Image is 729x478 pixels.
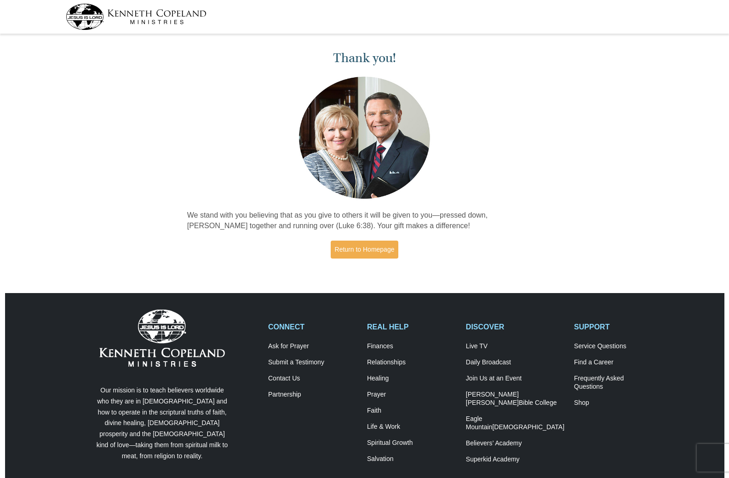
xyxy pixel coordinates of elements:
[367,391,456,399] a: Prayer
[99,310,225,367] img: Kenneth Copeland Ministries
[367,455,456,463] a: Salvation
[574,374,663,391] a: Frequently AskedQuestions
[268,358,357,367] a: Submit a Testimony
[331,241,399,259] a: Return to Homepage
[66,4,207,30] img: kcm-header-logo.svg
[94,385,230,462] p: Our mission is to teach believers worldwide who they are in [DEMOGRAPHIC_DATA] and how to operate...
[367,358,456,367] a: Relationships
[466,323,564,331] h2: DISCOVER
[268,374,357,383] a: Contact Us
[574,323,663,331] h2: SUPPORT
[466,455,564,464] a: Superkid Academy
[574,399,663,407] a: Shop
[367,423,456,431] a: Life & Work
[268,323,357,331] h2: CONNECT
[187,210,542,231] p: We stand with you believing that as you give to others it will be given to you—pressed down, [PER...
[367,323,456,331] h2: REAL HELP
[574,358,663,367] a: Find a Career
[492,423,564,431] span: [DEMOGRAPHIC_DATA]
[466,439,564,448] a: Believers’ Academy
[367,374,456,383] a: Healing
[519,399,557,406] span: Bible College
[466,391,564,407] a: [PERSON_NAME] [PERSON_NAME]Bible College
[187,51,542,66] h1: Thank you!
[466,358,564,367] a: Daily Broadcast
[268,391,357,399] a: Partnership
[367,342,456,351] a: Finances
[466,374,564,383] a: Join Us at an Event
[297,75,432,201] img: Kenneth and Gloria
[268,342,357,351] a: Ask for Prayer
[367,439,456,447] a: Spiritual Growth
[367,407,456,415] a: Faith
[574,342,663,351] a: Service Questions
[466,342,564,351] a: Live TV
[466,415,564,432] a: Eagle Mountain[DEMOGRAPHIC_DATA]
